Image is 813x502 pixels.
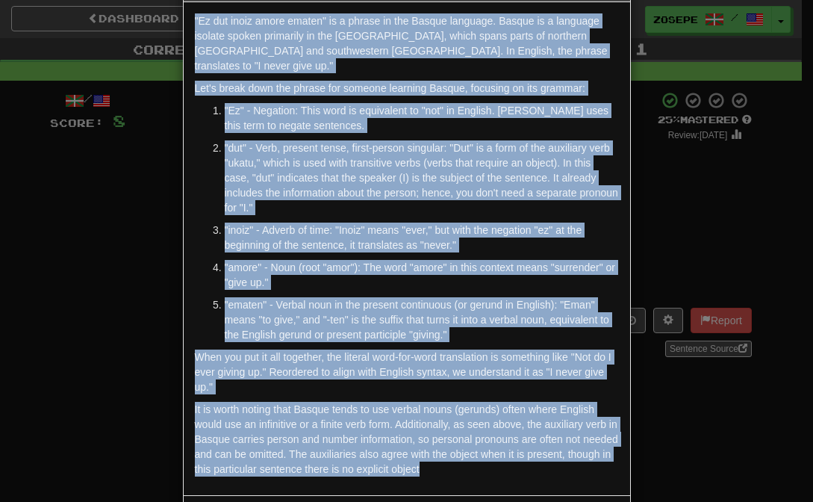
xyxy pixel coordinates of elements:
[225,140,619,215] p: "dut" - Verb, present tense, first-person singular: "Dut" is a form of the auxiliary verb "ukatu,...
[195,13,619,73] p: "Ez dut inoiz amore ematen" is a phrase in the Basque language. Basque is a language isolate spok...
[195,350,619,394] p: When you put it all together, the literal word-for-word translation is something like "Not do I e...
[225,223,619,252] p: "inoiz" - Adverb of time: "Inoiz" means "ever," but with the negation "ez" at the beginning of th...
[225,260,619,290] p: "amore" - Noun (root "amor"): The word "amore" in this context means "surrender" or "give up."
[195,402,619,477] p: It is worth noting that Basque tends to use verbal nouns (gerunds) often where English would use ...
[225,103,619,133] p: "Ez" - Negation: This word is equivalent to "not" in English. [PERSON_NAME] uses this term to neg...
[225,297,619,342] p: "ematen" - Verbal noun in the present continuous (or gerund in English): "Eman" means "to give," ...
[195,81,619,96] p: Let's break down the phrase for someone learning Basque, focusing on its grammar:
